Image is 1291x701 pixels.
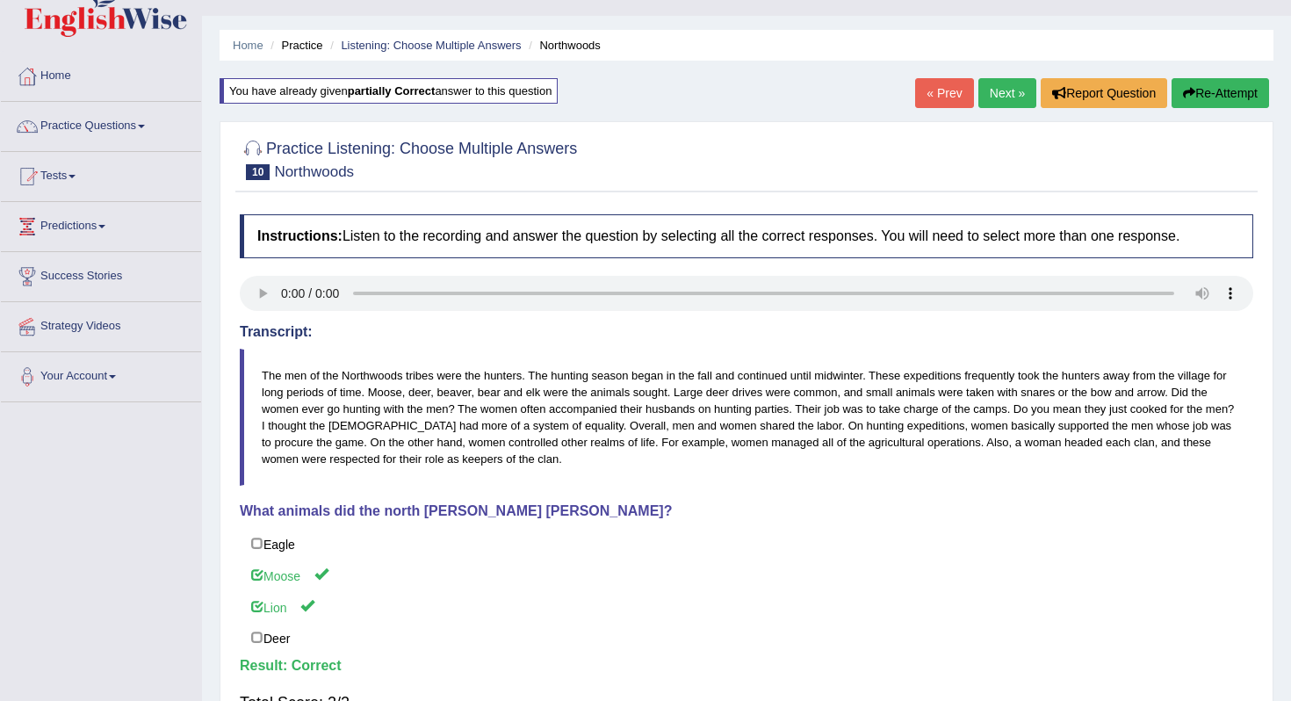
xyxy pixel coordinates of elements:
button: Report Question [1041,78,1167,108]
a: Strategy Videos [1,302,201,346]
a: Tests [1,152,201,196]
a: Home [1,52,201,96]
a: Home [233,39,263,52]
label: Eagle [240,528,1253,560]
li: Northwoods [524,37,601,54]
h4: Transcript: [240,324,1253,340]
a: Next » [978,78,1036,108]
a: Practice Questions [1,102,201,146]
label: Lion [240,590,1253,623]
h4: What animals did the north [PERSON_NAME] [PERSON_NAME]? [240,503,1253,519]
label: Moose [240,559,1253,591]
small: Northwoods [274,163,354,180]
label: Deer [240,622,1253,654]
a: Success Stories [1,252,201,296]
div: You have already given answer to this question [220,78,558,104]
a: « Prev [915,78,973,108]
a: Predictions [1,202,201,246]
button: Re-Attempt [1172,78,1269,108]
h2: Practice Listening: Choose Multiple Answers [240,136,577,180]
li: Practice [266,37,322,54]
h4: Listen to the recording and answer the question by selecting all the correct responses. You will ... [240,214,1253,258]
h4: Result: [240,658,1253,674]
b: Instructions: [257,228,343,243]
span: 10 [246,164,270,180]
b: partially correct [348,84,436,98]
a: Listening: Choose Multiple Answers [341,39,521,52]
blockquote: The men of the Northwoods tribes were the hunters. The hunting season began in the fall and conti... [240,349,1253,487]
a: Your Account [1,352,201,396]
